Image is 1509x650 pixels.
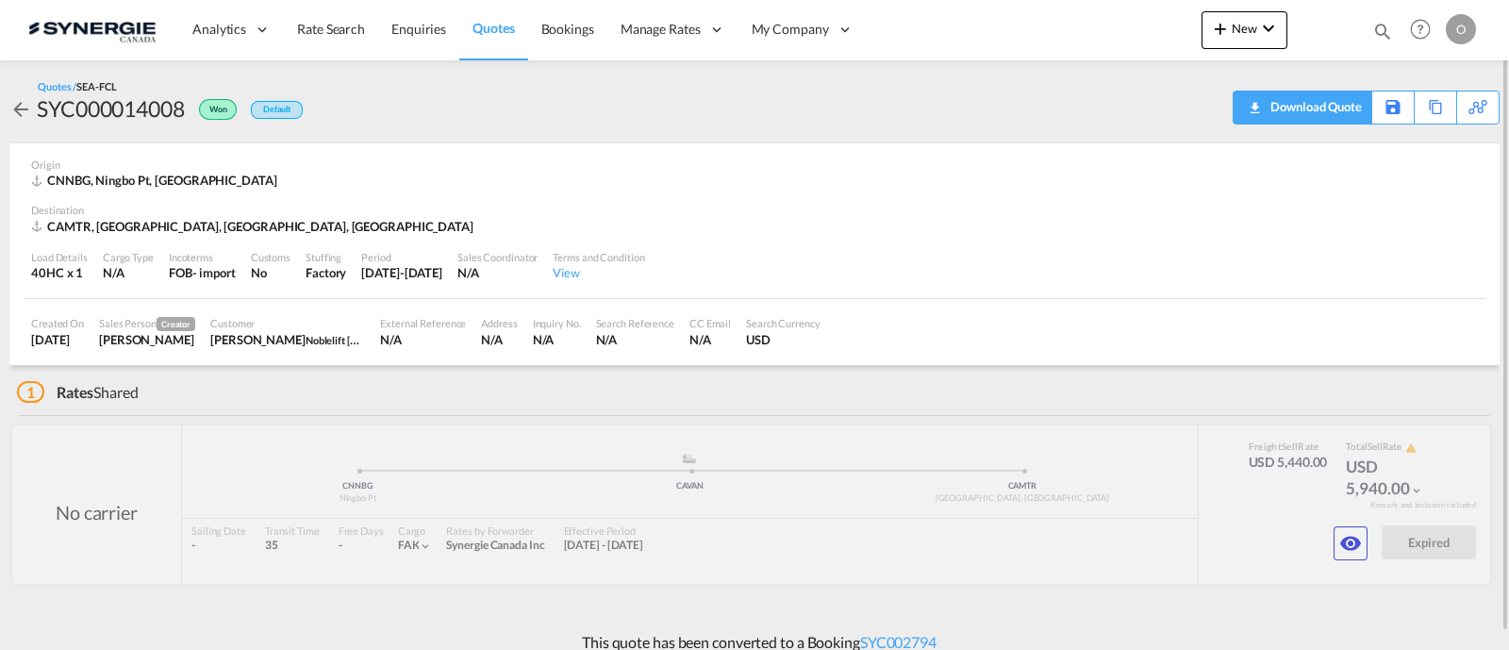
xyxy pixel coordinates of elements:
[1202,11,1287,49] button: icon-plus 400-fgNewicon-chevron-down
[752,20,829,39] span: My Company
[57,383,94,401] span: Rates
[596,331,674,348] div: N/A
[210,316,365,330] div: Customer
[533,331,581,348] div: N/A
[99,316,195,331] div: Sales Person
[533,316,581,330] div: Inquiry No.
[1243,92,1362,122] div: Quote PDF is not available at this time
[541,21,594,37] span: Bookings
[553,264,644,281] div: View
[1404,13,1446,47] div: Help
[689,316,731,330] div: CC Email
[31,331,84,348] div: 12 Aug 2025
[306,264,346,281] div: Factory Stuffing
[9,98,32,121] md-icon: icon-arrow-left
[210,331,365,348] div: Silvana Mascaro
[251,101,303,119] div: Default
[1209,21,1280,36] span: New
[251,250,290,264] div: Customs
[76,80,116,92] span: SEA-FCL
[28,8,156,51] img: 1f56c880d42311ef80fc7dca854c8e59.png
[306,332,449,347] span: Noblelift [GEOGRAPHIC_DATA]
[1209,17,1232,40] md-icon: icon-plus 400-fg
[37,93,185,124] div: SYC000014008
[1266,92,1362,122] div: Download Quote
[457,250,538,264] div: Sales Coordinator
[9,93,37,124] div: icon-arrow-left
[169,250,236,264] div: Incoterms
[17,382,139,403] div: Shared
[31,264,88,281] div: 40HC x 1
[1446,14,1476,44] div: O
[1243,92,1362,122] div: Download Quote
[209,104,232,122] span: Won
[192,20,246,39] span: Analytics
[1334,526,1368,560] button: icon-eye
[157,317,195,331] span: Creator
[361,250,442,264] div: Period
[17,381,44,403] span: 1
[746,331,821,348] div: USD
[1404,13,1436,45] span: Help
[380,331,466,348] div: N/A
[38,79,117,93] div: Quotes /SEA-FCL
[31,250,88,264] div: Load Details
[99,331,195,348] div: Adriana Groposila
[306,250,346,264] div: Stuffing
[746,316,821,330] div: Search Currency
[47,173,277,188] span: CNNBG, Ningbo Pt, [GEOGRAPHIC_DATA]
[31,172,282,189] div: CNNBG, Ningbo Pt, Asia Pacific
[689,331,731,348] div: N/A
[1372,21,1393,42] md-icon: icon-magnify
[103,264,154,281] div: N/A
[31,316,84,330] div: Created On
[1243,94,1266,108] md-icon: icon-download
[596,316,674,330] div: Search Reference
[391,21,446,37] span: Enquiries
[31,203,1478,217] div: Destination
[457,264,538,281] div: N/A
[473,20,514,36] span: Quotes
[1339,532,1362,555] md-icon: icon-eye
[553,250,644,264] div: Terms and Condition
[103,250,154,264] div: Cargo Type
[380,316,466,330] div: External Reference
[1372,92,1414,124] div: Save As Template
[192,264,236,281] div: - import
[31,158,1478,172] div: Origin
[361,264,442,281] div: 20 Aug 2025
[481,316,517,330] div: Address
[185,93,241,124] div: Won
[169,264,192,281] div: FOB
[481,331,517,348] div: N/A
[31,218,478,235] div: CAMTR, Montreal, QC, Americas
[297,21,365,37] span: Rate Search
[1372,21,1393,49] div: icon-magnify
[621,20,701,39] span: Manage Rates
[1257,17,1280,40] md-icon: icon-chevron-down
[251,264,290,281] div: No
